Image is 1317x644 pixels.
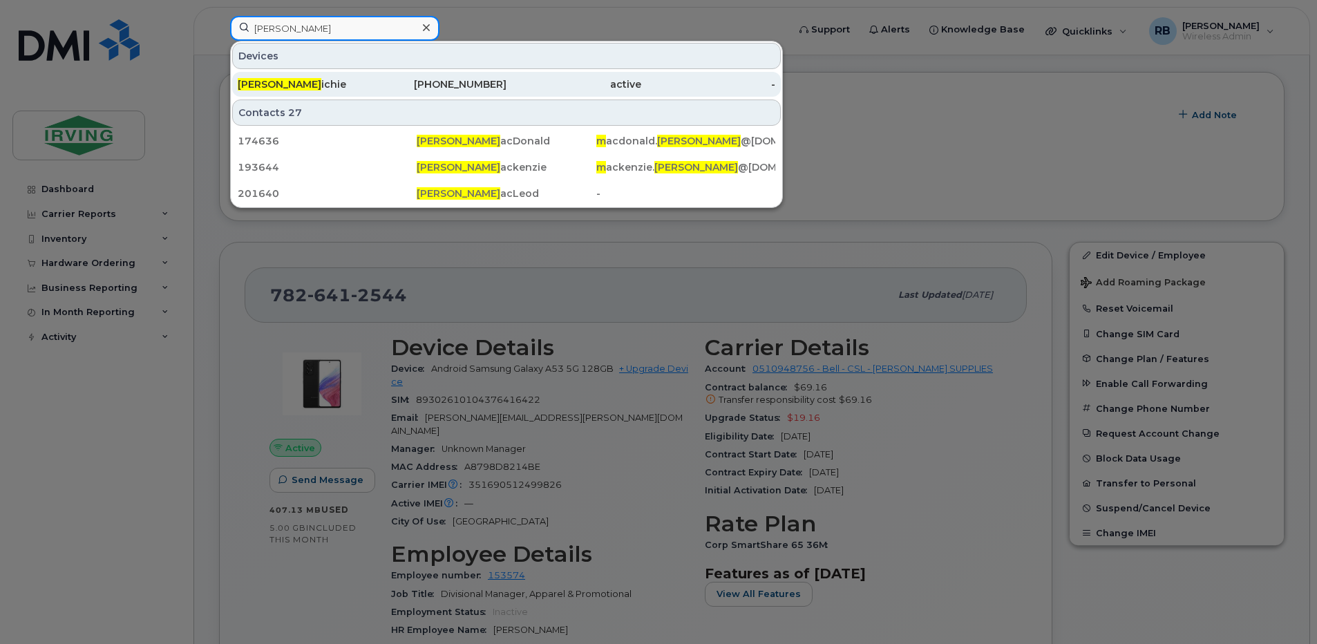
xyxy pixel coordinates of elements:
[596,135,606,147] span: m
[596,187,775,200] div: -
[238,160,417,174] div: 193644
[654,161,738,173] span: [PERSON_NAME]
[238,134,417,148] div: 174636
[417,134,596,148] div: acDonald
[232,181,781,206] a: 201640[PERSON_NAME]acLeod-
[657,135,741,147] span: [PERSON_NAME]
[238,77,372,91] div: ichie
[232,100,781,126] div: Contacts
[417,160,596,174] div: ackenzie
[232,129,781,153] a: 174636[PERSON_NAME]acDonaldmacdonald.[PERSON_NAME]@[DOMAIN_NAME]
[506,77,641,91] div: active
[232,43,781,69] div: Devices
[596,161,606,173] span: m
[596,160,775,174] div: ackenzie. @[DOMAIN_NAME]
[417,187,596,200] div: acLeod
[596,134,775,148] div: acdonald. @[DOMAIN_NAME]
[417,187,500,200] span: [PERSON_NAME]
[417,161,500,173] span: [PERSON_NAME]
[417,135,500,147] span: [PERSON_NAME]
[232,155,781,180] a: 193644[PERSON_NAME]ackenziemackenzie.[PERSON_NAME]@[DOMAIN_NAME]
[288,106,302,120] span: 27
[230,16,439,41] input: Find something...
[232,72,781,97] a: [PERSON_NAME]ichie[PHONE_NUMBER]active-
[238,187,417,200] div: 201640
[238,78,321,91] span: [PERSON_NAME]
[372,77,507,91] div: [PHONE_NUMBER]
[641,77,776,91] div: -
